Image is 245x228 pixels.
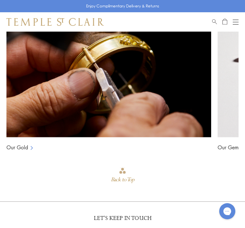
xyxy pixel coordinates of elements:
a: Our Gold [6,144,28,151]
a: Open Shopping Bag [222,18,227,26]
p: LET'S KEEP IN TOUCH [94,215,152,222]
a: Search [212,18,217,26]
button: Open navigation [233,18,239,26]
div: Go to top [111,167,134,185]
iframe: Gorgias live chat messenger [216,201,239,222]
p: Enjoy Complimentary Delivery & Returns [86,3,159,9]
div: Back to Top [111,174,134,185]
img: Temple St. Clair [6,18,104,26]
